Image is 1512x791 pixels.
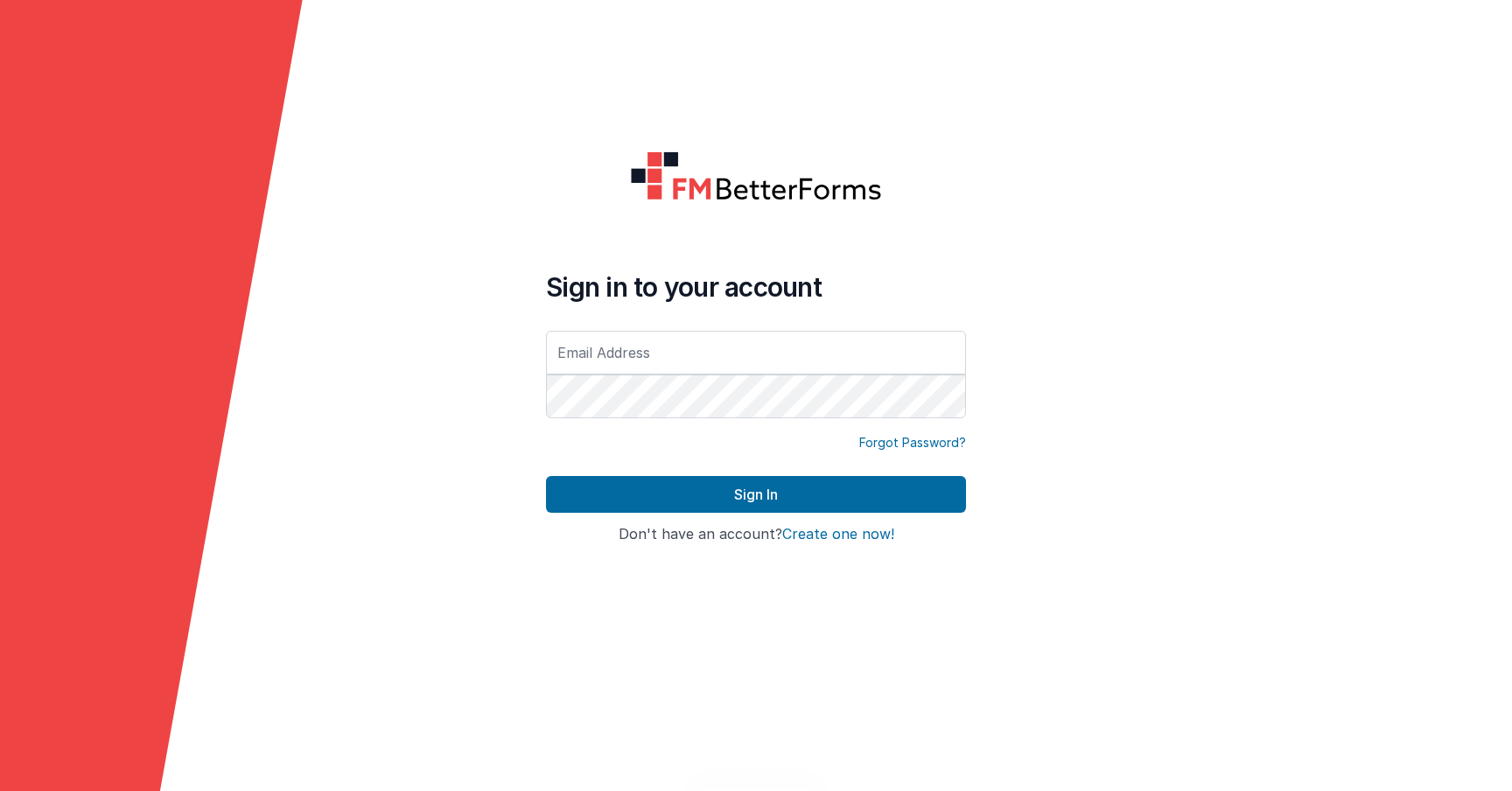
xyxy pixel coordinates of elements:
button: Sign In [546,476,966,513]
h4: Don't have an account? [546,527,966,542]
input: Email Address [546,331,966,374]
a: Forgot Password? [859,434,966,451]
button: Create one now! [782,527,894,542]
h4: Sign in to your account [546,271,966,303]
